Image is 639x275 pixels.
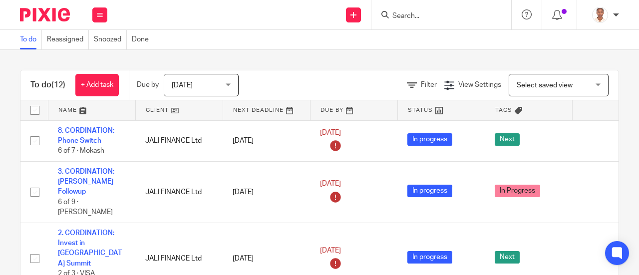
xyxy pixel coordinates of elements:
[172,82,193,89] span: [DATE]
[223,161,310,223] td: [DATE]
[132,30,154,49] a: Done
[20,8,70,21] img: Pixie
[592,7,608,23] img: _DSC1083-Edited.jpg
[495,251,520,264] span: Next
[407,251,452,264] span: In progress
[320,129,341,136] span: [DATE]
[495,107,512,113] span: Tags
[458,81,501,88] span: View Settings
[137,80,159,90] p: Due by
[51,81,65,89] span: (12)
[58,168,114,196] a: 3. CORDINATION: [PERSON_NAME] Followup
[223,120,310,161] td: [DATE]
[47,30,89,49] a: Reassigned
[135,161,223,223] td: JALI FINANCE Ltd
[391,12,481,21] input: Search
[517,82,573,89] span: Select saved view
[58,230,122,267] a: 2. CORDINATION: Invest in [GEOGRAPHIC_DATA] Summit
[20,30,42,49] a: To do
[320,181,341,188] span: [DATE]
[407,185,452,197] span: In progress
[421,81,437,88] span: Filter
[58,199,113,216] span: 6 of 9 · [PERSON_NAME]
[320,247,341,254] span: [DATE]
[58,147,104,154] span: 6 of 7 · Mokash
[94,30,127,49] a: Snoozed
[58,127,114,144] a: 8. CORDINATION: Phone Switch
[30,80,65,90] h1: To do
[495,185,540,197] span: In Progress
[495,133,520,146] span: Next
[75,74,119,96] a: + Add task
[407,133,452,146] span: In progress
[135,120,223,161] td: JALI FINANCE Ltd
